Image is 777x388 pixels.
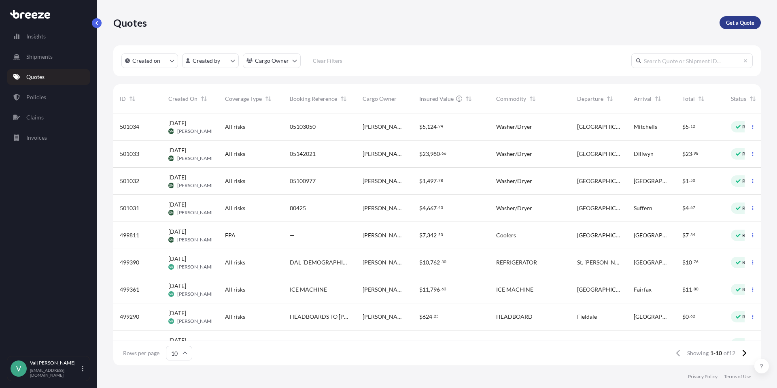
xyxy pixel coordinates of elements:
button: Sort [127,94,137,104]
button: Sort [653,94,663,104]
span: 25 [434,315,439,318]
span: . [437,179,438,182]
span: $ [682,151,686,157]
input: Search Quote or Shipment ID... [631,53,753,68]
span: [PERSON_NAME] Logistics [363,340,406,348]
span: 94 [438,125,443,128]
span: 78 [438,179,443,182]
span: 499811 [120,231,139,239]
span: . [433,315,433,318]
span: $ [682,232,686,238]
span: 5 [686,124,689,130]
button: Sort [605,94,615,104]
span: [PERSON_NAME] Logistics [363,204,406,212]
span: [DATE] [168,119,186,127]
span: 40 [438,206,443,209]
span: [DATE] [168,282,186,290]
span: All risks [225,150,245,158]
span: [GEOGRAPHIC_DATA] [577,150,621,158]
span: 05103050 [290,123,316,131]
p: Ready [742,124,756,130]
span: All risks [225,258,245,266]
span: 98 [694,152,698,155]
span: [PERSON_NAME] Logistics [363,286,406,294]
span: 80 [694,288,698,290]
span: [PERSON_NAME] Logistics [363,313,406,321]
span: [PERSON_NAME][GEOGRAPHIC_DATA] [634,340,669,348]
span: Insured Value [419,95,454,103]
span: 497 [427,178,437,184]
span: 499290 [120,313,139,321]
p: Quotes [113,16,147,29]
p: Ready [742,286,756,293]
span: . [689,233,690,236]
span: $ [419,205,422,211]
span: [PERSON_NAME] [177,182,216,189]
span: [PERSON_NAME] [177,264,216,270]
span: 5 [422,124,426,130]
span: VR [169,317,173,325]
span: 7 [686,232,689,238]
span: ID [120,95,126,103]
span: . [440,260,441,263]
p: Val [PERSON_NAME] [30,360,80,366]
p: Cargo Owner [255,57,289,65]
span: [DATE] [168,255,186,263]
span: SM [169,127,174,135]
span: 501031 [120,204,139,212]
span: Dillwyn [634,150,654,158]
span: [PERSON_NAME] [177,155,216,162]
span: SM [169,181,174,190]
p: Policies [26,93,46,101]
a: Get a Quote [720,16,761,29]
p: Insights [26,32,46,41]
span: St. [PERSON_NAME] [577,258,621,266]
span: $ [419,314,422,320]
span: , [429,287,430,292]
span: 66 [442,152,446,155]
span: 796 [430,287,440,292]
span: DAL [DEMOGRAPHIC_DATA] [290,258,350,266]
span: 80425 [290,204,306,212]
span: V [16,365,21,373]
span: 67 [690,206,695,209]
p: Ready [742,205,756,211]
span: SM [169,154,174,162]
p: Created on [132,57,160,65]
span: 624 [422,314,432,320]
a: Invoices [7,130,90,146]
span: VR [169,263,173,271]
span: SMALLWARES [496,340,533,348]
span: Showing [687,349,709,357]
span: Booking Reference [290,95,337,103]
span: [PERSON_NAME] [177,237,216,243]
span: , [426,178,427,184]
span: Washer/Dryer [496,150,532,158]
span: . [440,152,441,155]
span: Coolers [496,231,516,239]
span: 12 [690,125,695,128]
span: 50 [690,179,695,182]
span: [GEOGRAPHIC_DATA] [577,231,621,239]
span: Mitchells [634,123,657,131]
span: Washer/Dryer [496,204,532,212]
button: Sort [696,94,706,104]
span: , [426,124,427,130]
span: 50 [438,233,443,236]
span: 23 [422,151,429,157]
button: Sort [199,94,209,104]
p: Ready [742,178,756,184]
span: Fairfax [634,286,652,294]
span: All risks [225,177,245,185]
button: Sort [748,94,758,104]
p: Get a Quote [726,19,754,27]
span: 1 [686,178,689,184]
span: . [437,233,438,236]
span: [DATE] [168,336,186,344]
span: Suffern [634,204,652,212]
span: All risks [225,313,245,321]
span: 980 [430,151,440,157]
span: — [290,231,295,239]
